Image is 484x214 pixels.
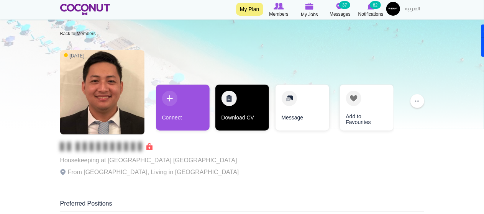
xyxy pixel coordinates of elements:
[215,85,269,131] a: Download CV
[301,11,318,18] span: My Jobs
[60,4,110,15] img: Home
[340,85,394,131] a: Add to Favourites
[64,52,84,59] span: [DATE]
[60,143,153,150] span: Connect to Unlock the Profile
[370,1,381,9] small: 82
[294,2,325,18] a: My Jobs My Jobs
[156,85,210,131] a: Connect
[305,3,314,10] img: My Jobs
[358,10,383,18] span: Notifications
[274,3,284,10] img: Browse Members
[60,155,239,166] p: Housekeeping at [GEOGRAPHIC_DATA] [GEOGRAPHIC_DATA]
[215,85,269,134] div: 2 / 4
[236,3,263,16] a: My Plan
[269,10,288,18] span: Members
[410,94,424,108] button: ...
[60,31,96,36] a: Back to Members
[330,10,351,18] span: Messages
[402,2,424,17] a: العربية
[264,2,294,18] a: Browse Members Members
[339,1,350,9] small: 37
[275,85,328,134] div: 3 / 4
[368,3,374,10] img: Notifications
[356,2,386,18] a: Notifications Notifications 82
[325,2,356,18] a: Messages Messages 37
[334,85,388,134] div: 4 / 4
[156,85,210,134] div: 1 / 4
[60,199,424,212] div: Preferred Positions
[276,85,329,131] a: Message
[336,3,344,10] img: Messages
[60,167,239,178] p: From [GEOGRAPHIC_DATA], Living in [GEOGRAPHIC_DATA]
